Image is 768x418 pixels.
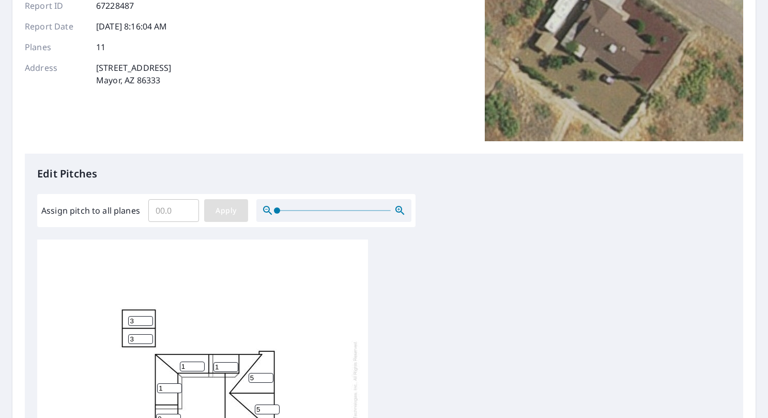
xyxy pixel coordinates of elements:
p: Report Date [25,20,87,33]
p: Address [25,62,87,86]
label: Assign pitch to all planes [41,204,140,217]
p: 11 [96,41,105,53]
p: Edit Pitches [37,166,731,182]
button: Apply [204,199,248,222]
p: [DATE] 8:16:04 AM [96,20,167,33]
p: Planes [25,41,87,53]
input: 00.0 [148,196,199,225]
p: [STREET_ADDRESS] Mayor, AZ 86333 [96,62,171,86]
span: Apply [212,204,240,217]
